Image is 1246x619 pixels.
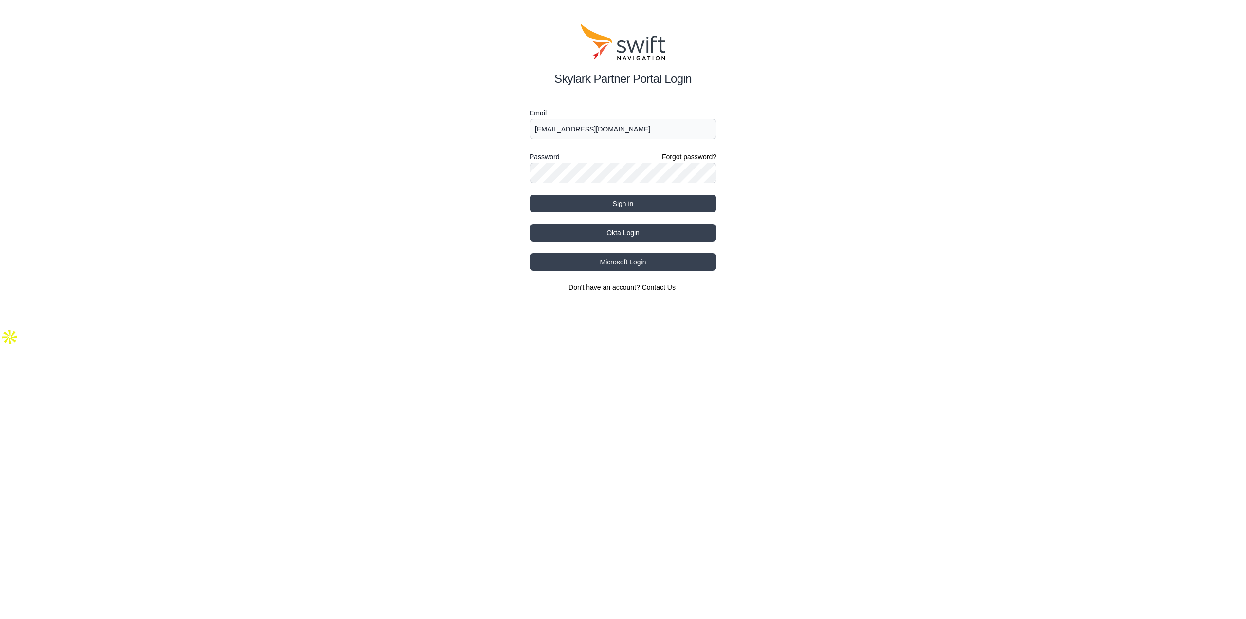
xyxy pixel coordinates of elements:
button: Microsoft Login [530,253,716,271]
button: Okta Login [530,224,716,242]
label: Email [530,107,716,119]
h2: Skylark Partner Portal Login [530,70,716,88]
a: Forgot password? [662,152,716,162]
a: Contact Us [642,283,676,291]
button: Sign in [530,195,716,212]
section: Don't have an account? [530,282,716,292]
label: Password [530,151,559,163]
